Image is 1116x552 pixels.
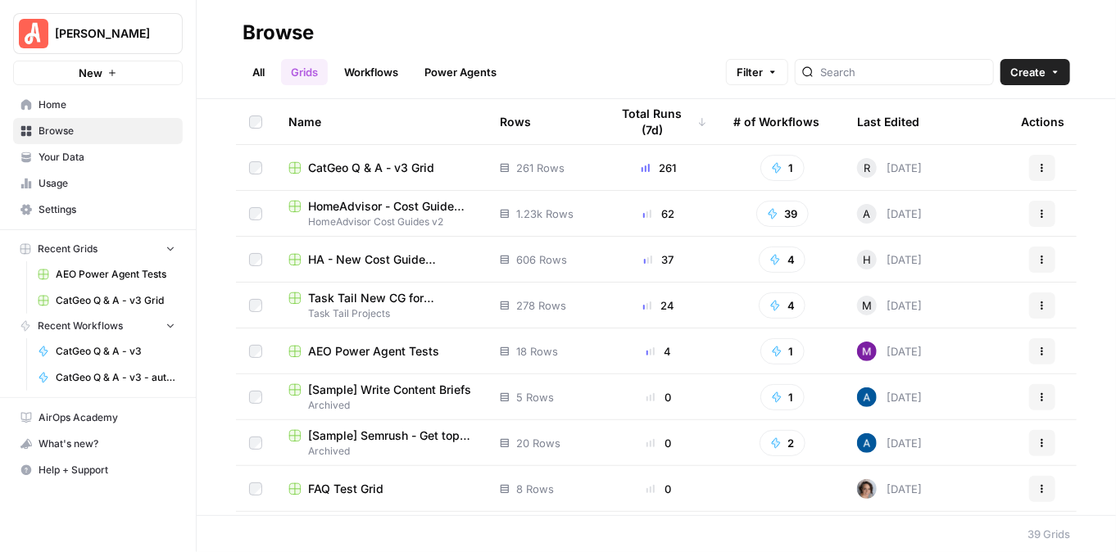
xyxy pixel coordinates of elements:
[415,59,506,85] a: Power Agents
[288,306,474,321] span: Task Tail Projects
[19,19,48,48] img: Angi Logo
[857,250,922,269] div: [DATE]
[857,433,922,453] div: [DATE]
[288,290,474,321] a: Task Tail New CG for [PERSON_NAME] GridTask Tail Projects
[610,160,707,176] div: 261
[13,92,183,118] a: Home
[243,20,314,46] div: Browse
[864,160,870,176] span: R
[610,251,707,268] div: 37
[516,343,558,360] span: 18 Rows
[857,387,877,407] img: he81ibor8lsei4p3qvg4ugbvimgp
[759,292,805,319] button: 4
[288,398,474,413] span: Archived
[39,124,175,138] span: Browse
[760,338,805,364] button: 1
[56,344,175,359] span: CatGeo Q & A - v3
[1021,99,1064,144] div: Actions
[288,99,474,144] div: Name
[857,479,922,499] div: [DATE]
[55,25,154,42] span: [PERSON_NAME]
[39,176,175,191] span: Usage
[30,364,183,391] a: CatGeo Q & A - v3 - automated
[288,481,474,497] a: FAQ Test Grid
[308,343,439,360] span: AEO Power Agent Tests
[13,237,183,261] button: Recent Grids
[13,144,183,170] a: Your Data
[334,59,408,85] a: Workflows
[1028,526,1070,542] div: 39 Grids
[516,297,566,314] span: 278 Rows
[857,204,922,224] div: [DATE]
[863,251,871,268] span: H
[516,389,554,405] span: 5 Rows
[13,197,183,223] a: Settings
[308,198,474,215] span: HomeAdvisor - Cost Guide Updates
[516,481,554,497] span: 8 Rows
[288,343,474,360] a: AEO Power Agent Tests
[760,155,805,181] button: 1
[56,267,175,282] span: AEO Power Agent Tests
[610,206,707,222] div: 62
[308,382,471,398] span: [Sample] Write Content Briefs
[56,293,175,308] span: CatGeo Q & A - v3 Grid
[857,387,922,407] div: [DATE]
[13,118,183,144] a: Browse
[288,198,474,229] a: HomeAdvisor - Cost Guide UpdatesHomeAdvisor Cost Guides v2
[857,158,922,178] div: [DATE]
[1010,64,1046,80] span: Create
[516,206,574,222] span: 1.23k Rows
[857,342,877,361] img: 2tpfked42t1e3e12hiit98ie086g
[733,99,819,144] div: # of Workflows
[516,160,565,176] span: 261 Rows
[857,296,922,315] div: [DATE]
[864,206,871,222] span: A
[39,150,175,165] span: Your Data
[30,261,183,287] a: AEO Power Agent Tests
[39,463,175,477] span: Help + Support
[610,343,707,360] div: 4
[500,99,531,144] div: Rows
[13,457,183,483] button: Help + Support
[13,170,183,197] a: Usage
[610,297,707,314] div: 24
[56,370,175,385] span: CatGeo Q & A - v3 - automated
[760,384,805,410] button: 1
[13,431,183,457] button: What's new?
[610,481,707,497] div: 0
[13,405,183,431] a: AirOps Academy
[862,297,872,314] span: M
[288,215,474,229] span: HomeAdvisor Cost Guides v2
[737,64,763,80] span: Filter
[288,382,474,413] a: [Sample] Write Content BriefsArchived
[820,64,987,80] input: Search
[281,59,328,85] a: Grids
[13,61,183,85] button: New
[756,201,809,227] button: 39
[30,287,183,314] a: CatGeo Q & A - v3 Grid
[14,432,182,456] div: What's new?
[1000,59,1070,85] button: Create
[726,59,788,85] button: Filter
[516,251,567,268] span: 606 Rows
[288,251,474,268] a: HA - New Cost Guide Creation Grid
[288,428,474,459] a: [Sample] Semrush - Get top organic pages for a domainArchived
[30,338,183,364] a: CatGeo Q & A - v3
[39,202,175,217] span: Settings
[857,342,922,361] div: [DATE]
[39,97,175,112] span: Home
[288,444,474,459] span: Archived
[13,13,183,54] button: Workspace: Angi
[38,319,123,333] span: Recent Workflows
[288,160,474,176] a: CatGeo Q & A - v3 Grid
[243,59,274,85] a: All
[760,430,805,456] button: 2
[857,99,919,144] div: Last Edited
[857,479,877,499] img: jjwggzhotpi0ex40wwa3kcfvp0m0
[610,99,707,144] div: Total Runs (7d)
[39,410,175,425] span: AirOps Academy
[308,160,434,176] span: CatGeo Q & A - v3 Grid
[610,435,707,451] div: 0
[38,242,98,256] span: Recent Grids
[759,247,805,273] button: 4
